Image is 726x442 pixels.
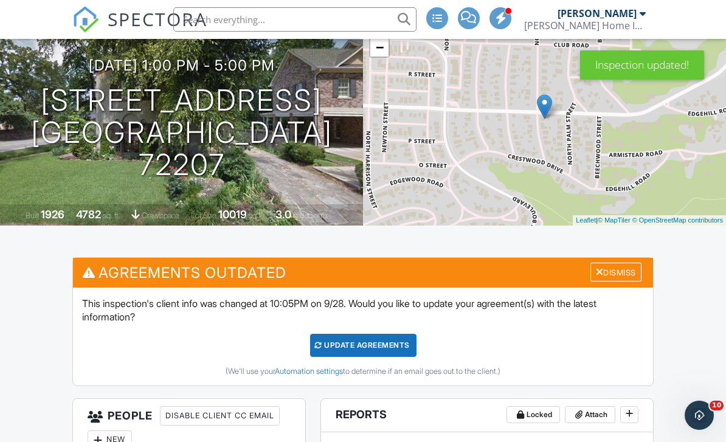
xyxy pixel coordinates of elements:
[41,208,64,221] div: 1926
[73,258,652,288] h3: Agreements Outdated
[590,263,641,281] div: Dismiss
[576,216,596,224] a: Leaflet
[160,406,280,426] div: Disable Client CC Email
[293,211,328,220] span: bathrooms
[275,208,291,221] div: 3.0
[310,334,417,357] div: Update Agreements
[26,211,39,220] span: Built
[218,208,247,221] div: 10019
[598,216,631,224] a: © MapTiler
[103,211,120,220] span: sq. ft.
[710,401,724,410] span: 10
[275,367,343,376] a: Automation settings
[72,6,99,33] img: The Best Home Inspection Software - Spectora
[632,216,723,224] a: © OpenStreetMap contributors
[108,6,207,32] span: SPECTORA
[19,85,344,181] h1: [STREET_ADDRESS] [GEOGRAPHIC_DATA] 72207
[580,50,704,80] div: Inspection updated!
[249,211,264,220] span: sq.ft.
[173,7,417,32] input: Search everything...
[191,211,216,220] span: Lot Size
[573,215,726,226] div: |
[72,16,207,42] a: SPECTORA
[76,208,101,221] div: 4782
[89,57,275,74] h3: [DATE] 1:00 pm - 5:00 pm
[685,401,714,430] iframe: Intercom live chat
[524,19,646,32] div: Ellis Home Inspections LLC
[73,288,652,385] div: This inspection's client info was changed at 10:05PM on 9/28. Would you like to update your agree...
[142,211,179,220] span: crawlspace
[558,7,637,19] div: [PERSON_NAME]
[370,38,389,57] a: Zoom out
[82,367,643,376] div: (We'll use your to determine if an email goes out to the client.)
